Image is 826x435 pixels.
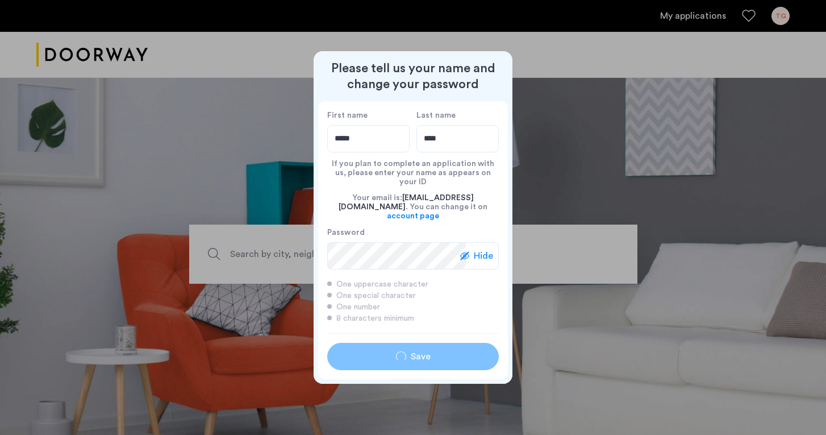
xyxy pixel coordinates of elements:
[474,249,493,263] span: Hide
[318,60,508,92] h2: Please tell us your name and change your password
[327,343,499,370] button: button
[327,290,499,301] div: One special character
[327,187,499,227] div: Your email is: . You can change it on
[327,227,466,238] label: Password
[327,301,499,313] div: One number
[327,110,410,121] label: First name
[339,194,474,211] span: [EMAIL_ADDRESS][DOMAIN_NAME]
[411,350,431,363] span: Save
[416,110,499,121] label: Last name
[327,313,499,324] div: 8 characters minimum
[387,212,439,221] a: account page
[327,152,499,187] div: If you plan to complete an application with us, please enter your name as appears on your ID
[327,279,499,290] div: One uppercase character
